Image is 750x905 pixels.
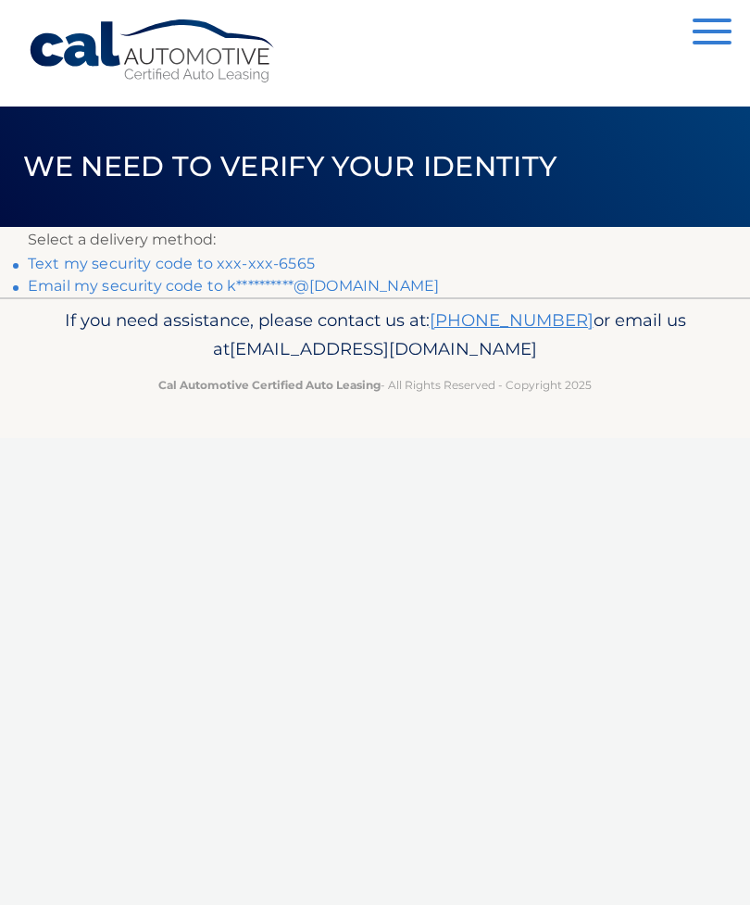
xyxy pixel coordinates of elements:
p: Select a delivery method: [28,227,722,253]
span: [EMAIL_ADDRESS][DOMAIN_NAME] [230,338,537,359]
a: [PHONE_NUMBER] [430,309,594,331]
strong: Cal Automotive Certified Auto Leasing [158,378,381,392]
p: If you need assistance, please contact us at: or email us at [28,306,722,365]
a: Text my security code to xxx-xxx-6565 [28,255,315,272]
a: Cal Automotive [28,19,278,84]
span: We need to verify your identity [23,149,557,183]
a: Email my security code to k**********@[DOMAIN_NAME] [28,277,439,295]
p: - All Rights Reserved - Copyright 2025 [28,375,722,395]
button: Menu [693,19,731,49]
